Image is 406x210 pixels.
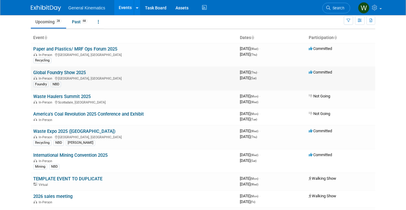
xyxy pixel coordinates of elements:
[309,94,330,98] span: Not Going
[309,70,332,74] span: Committed
[250,95,258,98] span: (Mon)
[250,130,258,133] span: (Wed)
[250,135,257,139] span: (Thu)
[334,35,337,40] a: Sort by Participation Type
[33,94,91,99] a: Waste Haulers Summit 2025
[81,19,88,23] span: 68
[250,47,258,51] span: (Wed)
[34,100,37,103] img: In-Person Event
[39,53,54,57] span: In-Person
[33,76,235,80] div: [GEOGRAPHIC_DATA], [GEOGRAPHIC_DATA]
[33,164,47,169] div: Mining
[33,134,235,139] div: [GEOGRAPHIC_DATA], [GEOGRAPHIC_DATA]
[240,182,258,186] span: [DATE]
[251,35,254,40] a: Sort by Start Date
[259,129,260,133] span: -
[33,58,51,63] div: Recycling
[240,134,257,139] span: [DATE]
[259,94,260,98] span: -
[250,71,257,74] span: (Thu)
[49,164,60,169] div: NBD
[33,194,72,199] a: 2026 sales meeting
[33,153,108,158] a: International Mining Convention 2025
[240,176,260,181] span: [DATE]
[33,129,115,134] a: Waste Expo 2025 ([GEOGRAPHIC_DATA])
[39,183,50,187] span: Virtual
[44,35,47,40] a: Sort by Event Name
[68,5,105,10] span: General Kinematics
[240,76,256,80] span: [DATE]
[31,33,237,43] th: Event
[66,140,95,146] div: [PERSON_NAME]
[240,70,259,74] span: [DATE]
[237,33,306,43] th: Dates
[250,177,258,180] span: (Mon)
[39,118,54,122] span: In-Person
[259,111,260,116] span: -
[358,2,369,14] img: Whitney Swanson
[258,70,259,74] span: -
[240,158,256,163] span: [DATE]
[240,153,260,157] span: [DATE]
[309,194,336,198] span: Walking Show
[34,135,37,138] img: In-Person Event
[33,70,86,75] a: Global Foundry Show 2025
[306,33,375,43] th: Participation
[330,6,344,10] span: Search
[33,82,49,87] div: Foundry
[309,176,336,181] span: Walking Show
[309,111,330,116] span: Not Going
[240,94,260,98] span: [DATE]
[250,100,258,104] span: (Wed)
[250,118,257,121] span: (Tue)
[240,111,260,116] span: [DATE]
[51,82,61,87] div: NBD
[33,111,144,117] a: America's Coal Revolution 2025 Conference and Exhibit
[67,16,92,28] a: Past68
[250,195,258,198] span: (Mon)
[34,183,37,186] img: Virtual Event
[240,52,257,57] span: [DATE]
[34,159,37,162] img: In-Person Event
[33,176,102,182] a: TEMPLATE EVENT TO DUPLICATE
[240,100,258,104] span: [DATE]
[55,19,62,23] span: 28
[309,153,332,157] span: Committed
[259,153,260,157] span: -
[34,53,37,56] img: In-Person Event
[240,117,257,121] span: [DATE]
[250,153,258,157] span: (Wed)
[53,140,64,146] div: NBD
[34,200,37,203] img: In-Person Event
[250,200,255,204] span: (Fri)
[240,199,255,204] span: [DATE]
[39,135,54,139] span: In-Person
[250,159,256,162] span: (Sat)
[240,129,260,133] span: [DATE]
[39,77,54,80] span: In-Person
[259,46,260,51] span: -
[39,100,54,104] span: In-Person
[31,5,61,11] img: ExhibitDay
[250,183,258,186] span: (Wed)
[259,176,260,181] span: -
[250,53,257,56] span: (Thu)
[309,129,332,133] span: Committed
[33,140,51,146] div: Recycling
[39,200,54,204] span: In-Person
[250,77,256,80] span: (Sat)
[309,46,332,51] span: Committed
[33,46,117,52] a: Paper and Plastics/ MRF Ops Forum 2025
[240,194,260,198] span: [DATE]
[34,77,37,80] img: In-Person Event
[33,100,235,104] div: Scottsdale, [GEOGRAPHIC_DATA]
[322,3,350,13] a: Search
[34,118,37,121] img: In-Person Event
[240,46,260,51] span: [DATE]
[33,52,235,57] div: [GEOGRAPHIC_DATA], [GEOGRAPHIC_DATA]
[31,16,66,28] a: Upcoming28
[250,112,258,116] span: (Mon)
[259,194,260,198] span: -
[39,159,54,163] span: In-Person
